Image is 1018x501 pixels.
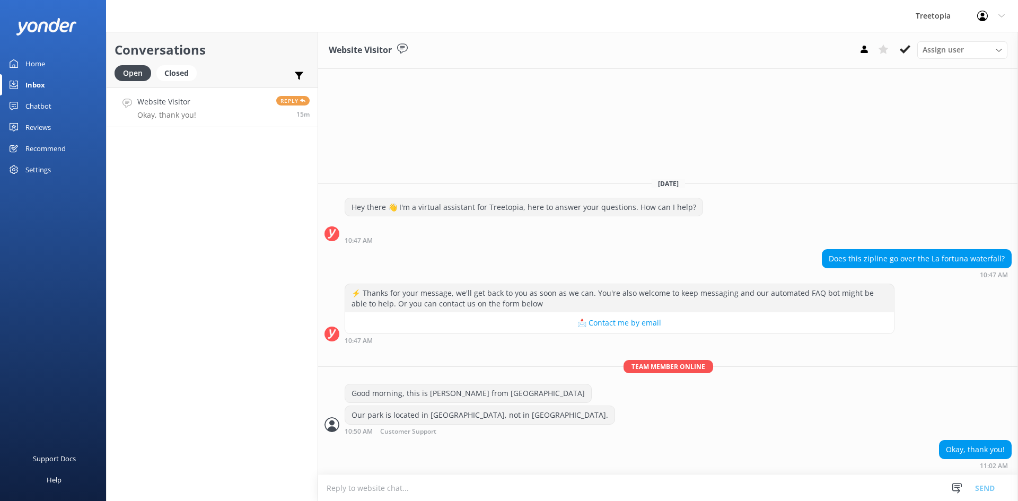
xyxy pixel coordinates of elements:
[345,406,615,424] div: Our park is located in [GEOGRAPHIC_DATA], not in [GEOGRAPHIC_DATA].
[33,448,76,469] div: Support Docs
[345,428,373,435] strong: 10:50 AM
[115,67,156,78] a: Open
[107,87,318,127] a: Website VisitorOkay, thank you!Reply15m
[939,462,1012,469] div: Aug 30 2025 11:02am (UTC -06:00) America/Mexico_City
[345,284,894,312] div: ⚡ Thanks for your message, we'll get back to you as soon as we can. You're also welcome to keep m...
[980,272,1008,278] strong: 10:47 AM
[345,384,591,402] div: Good morning, this is [PERSON_NAME] from [GEOGRAPHIC_DATA]
[156,67,202,78] a: Closed
[329,43,392,57] h3: Website Visitor
[25,138,66,159] div: Recommend
[822,250,1011,268] div: Does this zipline go over the La fortuna waterfall?
[652,179,685,188] span: [DATE]
[276,96,310,106] span: Reply
[380,428,436,435] span: Customer Support
[137,110,196,120] p: Okay, thank you!
[345,238,373,244] strong: 10:47 AM
[16,18,77,36] img: yonder-white-logo.png
[624,360,713,373] span: Team member online
[25,117,51,138] div: Reviews
[345,427,615,435] div: Aug 30 2025 10:50am (UTC -06:00) America/Mexico_City
[345,337,894,344] div: Aug 30 2025 10:47am (UTC -06:00) America/Mexico_City
[980,463,1008,469] strong: 11:02 AM
[47,469,62,490] div: Help
[115,65,151,81] div: Open
[25,74,45,95] div: Inbox
[137,96,196,108] h4: Website Visitor
[296,110,310,119] span: Aug 30 2025 11:02am (UTC -06:00) America/Mexico_City
[25,53,45,74] div: Home
[115,40,310,60] h2: Conversations
[156,65,197,81] div: Closed
[25,95,51,117] div: Chatbot
[345,198,703,216] div: Hey there 👋 I'm a virtual assistant for Treetopia, here to answer your questions. How can I help?
[923,44,964,56] span: Assign user
[345,312,894,333] button: 📩 Contact me by email
[25,159,51,180] div: Settings
[917,41,1007,58] div: Assign User
[822,271,1012,278] div: Aug 30 2025 10:47am (UTC -06:00) America/Mexico_City
[345,236,703,244] div: Aug 30 2025 10:47am (UTC -06:00) America/Mexico_City
[345,338,373,344] strong: 10:47 AM
[940,441,1011,459] div: Okay, thank you!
